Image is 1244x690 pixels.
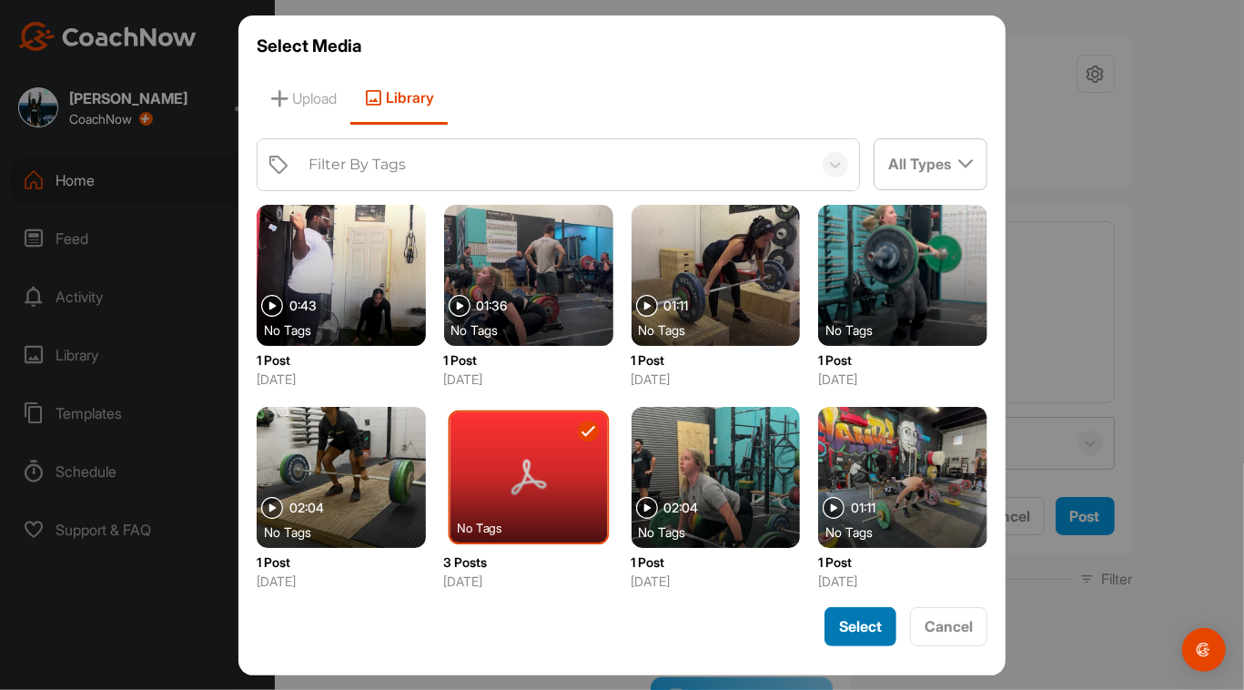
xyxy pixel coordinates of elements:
div: All Types [875,139,986,188]
div: No Tags [264,320,433,339]
p: 1 Post [444,350,613,370]
div: No Tags [639,523,808,541]
img: play [636,497,658,519]
p: 3 Posts [444,553,613,572]
div: No Tags [639,320,808,339]
div: Filter By Tags [308,154,406,176]
h3: Select Media [257,34,988,59]
img: tags [268,154,289,176]
button: Cancel [910,607,987,646]
img: play [449,295,470,317]
p: 1 Post [257,553,426,572]
p: [DATE] [444,572,613,591]
span: 01:11 [664,299,689,312]
img: play [823,497,845,519]
span: Cancel [925,617,973,635]
p: [DATE] [444,370,613,389]
img: play [261,295,283,317]
p: 1 Post [818,553,987,572]
p: [DATE] [818,370,987,389]
div: No Tags [451,320,621,339]
span: 01:11 [851,502,875,514]
p: [DATE] [632,370,801,389]
div: Open Intercom Messenger [1182,628,1226,672]
span: Select [839,617,882,635]
p: 1 Post [257,350,426,370]
div: No Tags [825,320,995,339]
span: Library [350,73,448,125]
p: [DATE] [632,572,801,591]
span: 0:43 [289,299,317,312]
span: Upload [257,73,350,125]
img: play [261,497,283,519]
span: 02:04 [664,502,699,514]
p: 1 Post [632,350,801,370]
div: No Tags [457,518,614,535]
img: play [636,295,658,317]
p: [DATE] [257,572,426,591]
div: No Tags [264,523,433,541]
span: 01:36 [477,299,508,312]
p: [DATE] [257,370,426,389]
p: 1 Post [818,350,987,370]
button: Select [824,607,896,646]
span: 02:04 [289,502,324,514]
div: No Tags [825,523,995,541]
img: checkmark [581,425,594,437]
p: 1 Post [632,553,801,572]
p: [DATE] [818,572,987,591]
